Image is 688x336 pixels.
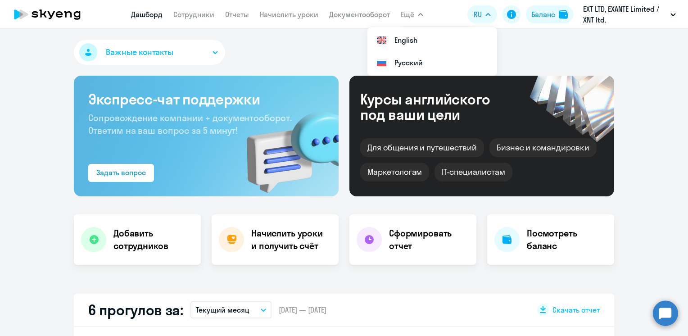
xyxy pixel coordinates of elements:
[360,138,484,157] div: Для общения и путешествий
[113,227,194,252] h4: Добавить сотрудников
[360,163,429,182] div: Маркетологам
[559,10,568,19] img: balance
[376,57,387,68] img: Русский
[131,10,163,19] a: Дашборд
[106,46,173,58] span: Важные контакты
[88,90,324,108] h3: Экспресс-чат поддержки
[579,4,680,25] button: EXT LTD, ‎EXANTE Limited / XNT ltd.
[88,301,183,319] h2: 6 прогулов за:
[376,35,387,45] img: English
[190,301,272,318] button: Текущий месяц
[435,163,512,182] div: IT-специалистам
[260,10,318,19] a: Начислить уроки
[96,167,146,178] div: Задать вопрос
[329,10,390,19] a: Документооборот
[367,27,497,76] ul: Ещё
[531,9,555,20] div: Баланс
[489,138,597,157] div: Бизнес и командировки
[552,305,600,315] span: Скачать отчет
[360,91,514,122] div: Курсы английского под ваши цели
[526,5,573,23] button: Балансbalance
[279,305,326,315] span: [DATE] — [DATE]
[173,10,214,19] a: Сотрудники
[401,5,423,23] button: Ещё
[88,164,154,182] button: Задать вопрос
[225,10,249,19] a: Отчеты
[467,5,497,23] button: RU
[389,227,469,252] h4: Сформировать отчет
[251,227,330,252] h4: Начислить уроки и получить счёт
[234,95,339,196] img: bg-img
[474,9,482,20] span: RU
[88,112,292,136] span: Сопровождение компании + документооборот. Ответим на ваш вопрос за 5 минут!
[527,227,607,252] h4: Посмотреть баланс
[583,4,667,25] p: EXT LTD, ‎EXANTE Limited / XNT ltd.
[196,304,249,315] p: Текущий месяц
[74,40,225,65] button: Важные контакты
[401,9,414,20] span: Ещё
